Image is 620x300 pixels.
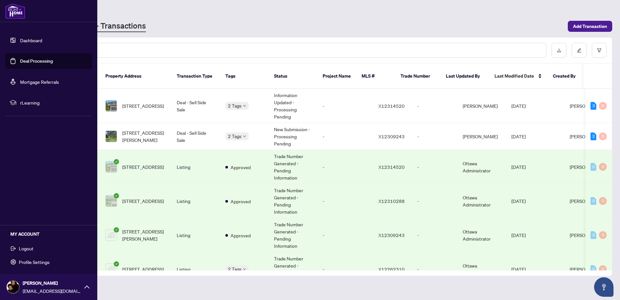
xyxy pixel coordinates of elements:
span: [PERSON_NAME] [23,280,81,287]
span: check-circle [114,193,119,198]
span: [PERSON_NAME] [570,198,605,204]
div: 0 [590,197,596,205]
span: [STREET_ADDRESS][PERSON_NAME] [122,228,166,242]
th: Status [269,64,317,89]
td: - [412,89,458,123]
span: filter [597,48,602,53]
button: Add Transaction [568,21,612,32]
img: thumbnail-img [106,264,117,275]
th: Project Name [317,64,356,89]
img: thumbnail-img [106,131,117,142]
span: [STREET_ADDRESS] [122,102,164,109]
span: [PERSON_NAME] [570,266,605,272]
td: New Submission - Processing Pending [269,123,317,150]
span: [PERSON_NAME] [570,232,605,238]
td: - [412,184,458,218]
div: 0 [599,197,607,205]
span: [DATE] [511,103,526,109]
td: - [412,150,458,184]
span: 2 Tags [228,265,242,273]
td: Information Updated - Processing Pending [269,89,317,123]
span: Last Modified Date [495,72,534,80]
span: [PERSON_NAME] [570,103,605,109]
span: Profile Settings [19,257,50,267]
span: check-circle [114,227,119,232]
td: - [317,89,373,123]
a: Dashboard [20,37,42,43]
td: Ottawa Administrator [458,252,506,286]
span: 2 Tags [228,132,242,140]
span: 2 Tags [228,102,242,109]
div: 0 [590,265,596,273]
span: [DATE] [511,164,526,170]
td: Trade Number Generated - Pending Information [269,252,317,286]
th: MLS # [356,64,395,89]
td: - [317,218,373,252]
td: Listing [172,218,220,252]
a: Deal Processing [20,58,53,64]
td: Ottawa Administrator [458,150,506,184]
td: - [412,252,458,286]
td: Listing [172,150,220,184]
div: 0 [599,265,607,273]
td: Ottawa Administrator [458,218,506,252]
span: [EMAIL_ADDRESS][DOMAIN_NAME] [23,287,81,294]
span: down [243,268,246,271]
button: Open asap [594,277,614,297]
img: thumbnail-img [106,230,117,241]
td: Trade Number Generated - Pending Information [269,150,317,184]
td: Deal - Sell Side Sale [172,89,220,123]
span: Approved [231,232,251,239]
div: 0 [590,163,596,171]
span: rLearning [20,99,88,106]
button: Profile Settings [5,256,92,268]
th: Property Address [100,64,172,89]
button: Logout [5,243,92,254]
td: [PERSON_NAME] [458,123,506,150]
span: down [243,104,246,107]
span: [PERSON_NAME] [570,164,605,170]
td: - [317,123,373,150]
button: edit [572,43,587,58]
td: Deal - Sell Side Sale [172,123,220,150]
span: [DATE] [511,198,526,204]
span: check-circle [114,159,119,164]
td: - [317,252,373,286]
td: - [412,218,458,252]
span: [DATE] [511,133,526,139]
span: [DATE] [511,266,526,272]
td: - [412,123,458,150]
span: Approved [231,164,251,171]
td: - [317,184,373,218]
div: 0 [590,231,596,239]
th: Trade Number [395,64,441,89]
div: 0 [599,163,607,171]
span: down [243,135,246,138]
span: [STREET_ADDRESS][PERSON_NAME] [122,129,166,144]
img: Profile Icon [7,281,19,293]
div: 0 [599,231,607,239]
a: Mortgage Referrals [20,79,59,85]
img: logo [5,3,25,19]
span: X12262310 [378,266,405,272]
span: edit [577,48,581,53]
button: download [552,43,566,58]
td: Trade Number Generated - Pending Information [269,218,317,252]
td: Trade Number Generated - Pending Information [269,184,317,218]
span: [STREET_ADDRESS] [122,266,164,273]
span: X12314520 [378,164,405,170]
div: 0 [599,132,607,140]
span: Add Transaction [573,21,607,31]
td: - [317,150,373,184]
th: Last Modified Date [489,64,548,89]
h5: MY ACCOUNT [10,231,92,238]
img: thumbnail-img [106,161,117,172]
span: Logout [19,243,33,254]
span: X12310288 [378,198,405,204]
th: Transaction Type [172,64,220,89]
span: [PERSON_NAME] [570,133,605,139]
button: filter [592,43,607,58]
img: thumbnail-img [106,100,117,111]
th: Last Updated By [441,64,489,89]
span: Approved [231,198,251,205]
